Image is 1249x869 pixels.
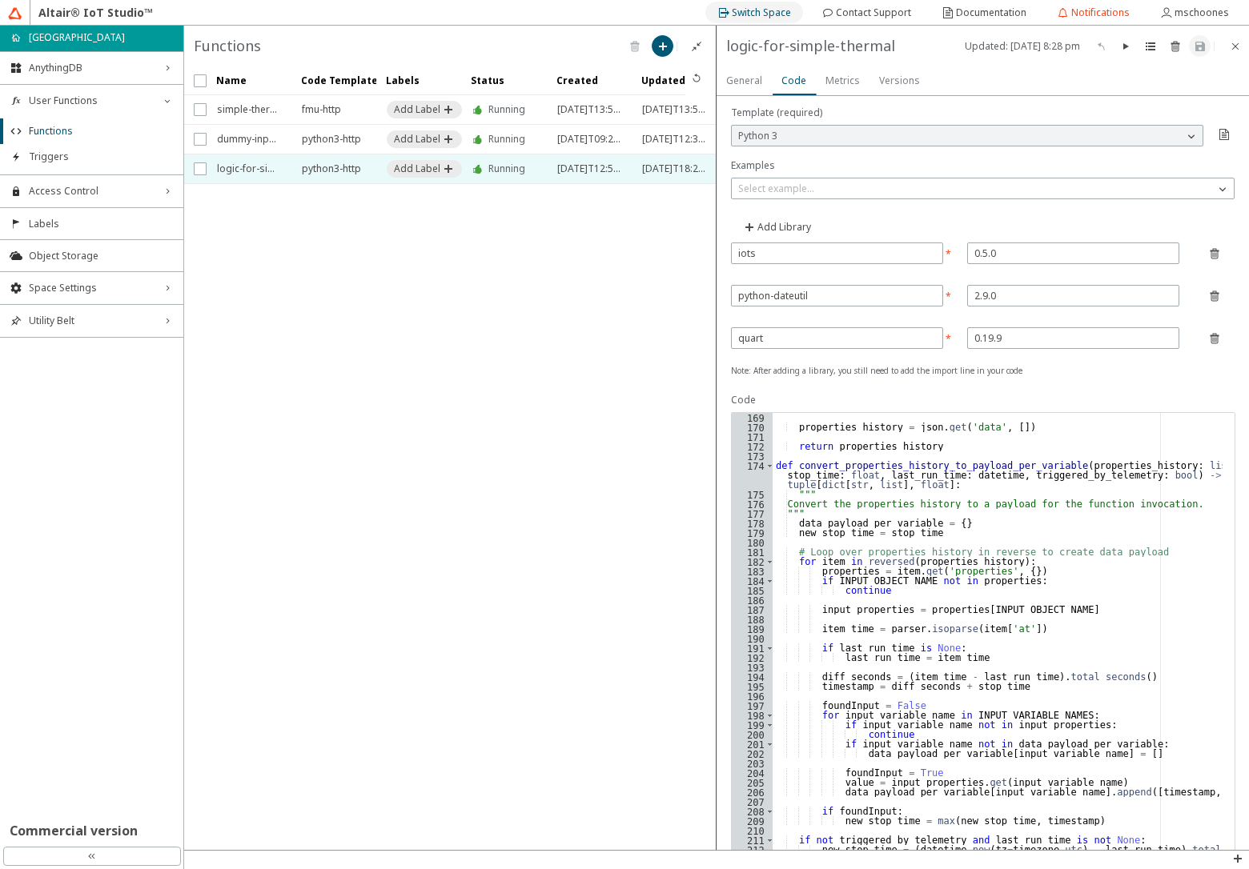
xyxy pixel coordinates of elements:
div: 200 [732,730,773,739]
div: 184 [732,576,773,586]
span: Labels [29,218,174,230]
div: 174 [732,461,773,490]
unity-typography: Updated: [DATE] 8:28 pm [965,39,1080,54]
div: 208 [732,807,773,816]
unity-typography: Note: After adding a library, you still need to add the import line in your code [731,365,1235,381]
span: Toggle code folding, rows 174 through 214 [765,461,774,471]
div: 207 [732,797,773,807]
unity-typography: Running [488,125,525,154]
div: 205 [732,778,773,787]
div: 199 [732,720,773,730]
div: 198 [732,711,773,720]
div: 176 [732,499,773,509]
div: 197 [732,701,773,711]
div: 173 [732,451,773,461]
div: 172 [732,442,773,451]
unity-button: Delete [624,35,645,57]
div: 177 [732,509,773,519]
unity-typography: Running [488,95,525,124]
div: 183 [732,567,773,576]
p: [GEOGRAPHIC_DATA] [29,30,125,45]
div: 186 [732,595,773,605]
div: 196 [732,691,773,701]
div: 210 [732,826,773,835]
unity-typography: Code [731,393,1235,407]
div: 209 [732,816,773,826]
div: 187 [732,605,773,615]
unity-button: Test [1114,35,1136,57]
div: 175 [732,490,773,499]
span: Triggers [29,150,174,163]
div: 190 [732,634,773,643]
span: Toggle code folding, rows 182 through 209 [765,557,774,567]
div: 182 [732,557,773,567]
div: 185 [732,586,773,595]
div: 181 [732,547,773,557]
div: 170 [732,422,773,432]
unity-typography: Running [488,154,525,183]
div: 194 [732,672,773,682]
span: Toggle code folding, rows 211 through 212 [765,835,774,845]
div: 191 [732,643,773,653]
div: 203 [732,759,773,768]
span: Toggle code folding, rows 201 through 202 [765,739,774,749]
div: 206 [732,787,773,797]
span: Functions [29,125,174,138]
span: Toggle code folding, rows 199 through 200 [765,720,774,730]
span: Toggle code folding, rows 208 through 209 [765,807,774,816]
unity-button: Revert [1090,35,1111,57]
div: 188 [732,615,773,624]
span: Toggle code folding, rows 191 through 192 [765,643,774,653]
span: Object Storage [29,250,174,262]
span: Access Control [29,185,155,198]
div: 171 [732,432,773,442]
div: 204 [732,768,773,778]
div: 189 [732,624,773,634]
unity-button: New Function [652,35,673,57]
div: 211 [732,835,773,845]
span: User Functions [29,94,155,107]
span: AnythingDB [29,62,155,74]
div: 178 [732,519,773,528]
span: Space Settings [29,282,155,294]
unity-button: View Logs [1139,35,1161,57]
div: 201 [732,739,773,749]
div: 193 [732,663,773,672]
span: Utility Belt [29,314,155,327]
unity-button: Rebuild [1189,35,1211,57]
span: Toggle code folding, rows 184 through 185 [765,576,774,586]
unity-button: Delete [1164,35,1186,57]
div: 195 [732,682,773,691]
div: 192 [732,653,773,663]
div: 202 [732,749,773,759]
div: 179 [732,528,773,538]
div: 212 [732,845,773,864]
div: 180 [732,538,773,547]
span: Toggle code folding, rows 198 through 206 [765,711,774,720]
div: 169 [732,413,773,422]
